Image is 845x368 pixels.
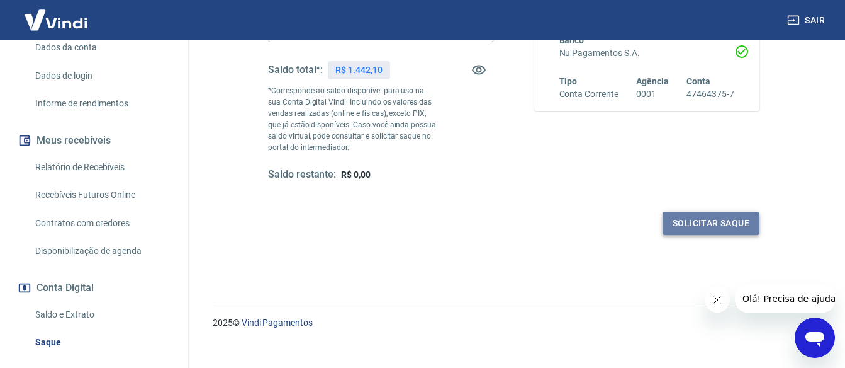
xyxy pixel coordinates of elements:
[15,127,173,154] button: Meus recebíveis
[341,170,371,180] span: R$ 0,00
[636,88,669,101] h6: 0001
[705,287,730,313] iframe: Fechar mensagem
[30,63,173,89] a: Dados de login
[8,9,106,19] span: Olá! Precisa de ajuda?
[559,47,735,60] h6: Nu Pagamentos S.A.
[795,318,835,358] iframe: Botão para abrir a janela de mensagens
[686,88,734,101] h6: 47464375-7
[268,85,437,153] p: *Corresponde ao saldo disponível para uso na sua Conta Digital Vindi. Incluindo os valores das ve...
[663,212,759,235] button: Solicitar saque
[268,64,323,76] h5: Saldo total*:
[30,154,173,180] a: Relatório de Recebíveis
[30,35,173,60] a: Dados da conta
[30,210,173,236] a: Contratos com credores
[30,302,173,328] a: Saldo e Extrato
[268,168,336,181] h5: Saldo restante:
[213,316,815,330] p: 2025 ©
[559,76,578,86] span: Tipo
[559,35,585,45] span: Banco
[785,9,830,32] button: Sair
[559,88,618,101] h6: Conta Corrente
[242,318,313,328] a: Vindi Pagamentos
[636,76,669,86] span: Agência
[30,91,173,117] a: Informe de rendimentos
[735,285,835,313] iframe: Mensagem da empresa
[30,182,173,208] a: Recebíveis Futuros Online
[15,274,173,302] button: Conta Digital
[686,76,710,86] span: Conta
[30,330,173,355] a: Saque
[15,1,97,39] img: Vindi
[335,64,382,77] p: R$ 1.442,10
[30,238,173,264] a: Disponibilização de agenda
